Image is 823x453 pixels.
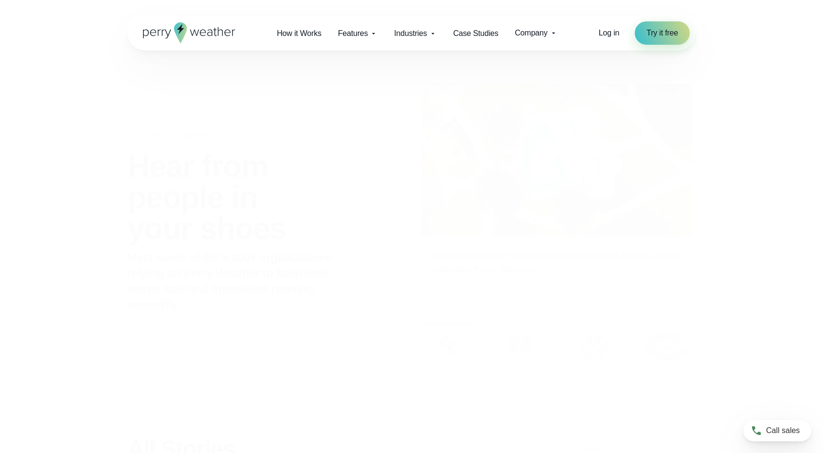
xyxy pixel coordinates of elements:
span: Try it free [646,27,678,39]
span: Industries [394,28,427,39]
a: Case Studies [445,23,507,43]
a: Try it free [635,21,690,45]
span: Log in [599,29,619,37]
a: How it Works [268,23,330,43]
a: Log in [599,27,619,39]
span: Features [338,28,368,39]
a: Call sales [743,420,811,441]
span: Call sales [766,425,800,436]
span: Case Studies [453,28,499,39]
span: How it Works [277,28,322,39]
span: Company [515,27,547,39]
